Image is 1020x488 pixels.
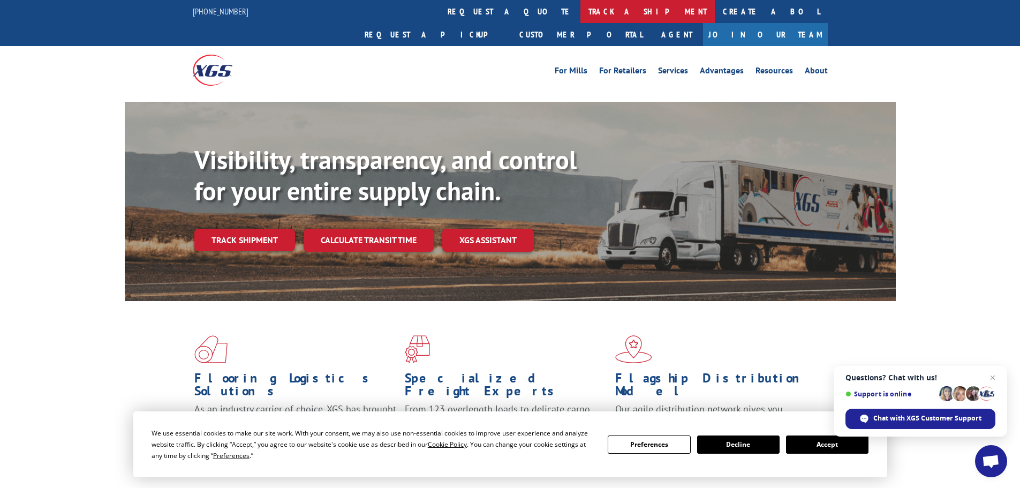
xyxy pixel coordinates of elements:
a: Customer Portal [511,23,651,46]
span: Support is online [845,390,935,398]
a: Agent [651,23,703,46]
a: [PHONE_NUMBER] [193,6,248,17]
button: Decline [697,436,780,454]
a: Calculate transit time [304,229,434,252]
a: Track shipment [194,229,295,251]
a: For Retailers [599,66,646,78]
span: Questions? Chat with us! [845,373,995,382]
span: Close chat [986,371,999,384]
a: XGS ASSISTANT [442,229,534,252]
a: Services [658,66,688,78]
span: Cookie Policy [428,440,467,449]
a: For Mills [555,66,587,78]
h1: Flooring Logistics Solutions [194,372,397,403]
div: Open chat [975,445,1007,477]
a: Resources [755,66,793,78]
p: From 123 overlength loads to delicate cargo, our experienced staff knows the best way to move you... [405,403,607,451]
div: Cookie Consent Prompt [133,411,887,477]
h1: Specialized Freight Experts [405,372,607,403]
a: Request a pickup [357,23,511,46]
div: Chat with XGS Customer Support [845,409,995,429]
img: xgs-icon-focused-on-flooring-red [405,335,430,363]
a: Join Our Team [703,23,828,46]
h1: Flagship Distribution Model [615,372,818,403]
a: About [805,66,828,78]
img: xgs-icon-total-supply-chain-intelligence-red [194,335,228,363]
b: Visibility, transparency, and control for your entire supply chain. [194,143,577,207]
button: Preferences [608,436,690,454]
span: Preferences [213,451,250,460]
span: Chat with XGS Customer Support [873,414,981,423]
div: We use essential cookies to make our site work. With your consent, we may also use non-essential ... [152,427,595,461]
img: xgs-icon-flagship-distribution-model-red [615,335,652,363]
button: Accept [786,436,868,454]
span: As an industry carrier of choice, XGS has brought innovation and dedication to flooring logistics... [194,403,396,441]
span: Our agile distribution network gives you nationwide inventory management on demand. [615,403,812,428]
a: Advantages [700,66,744,78]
